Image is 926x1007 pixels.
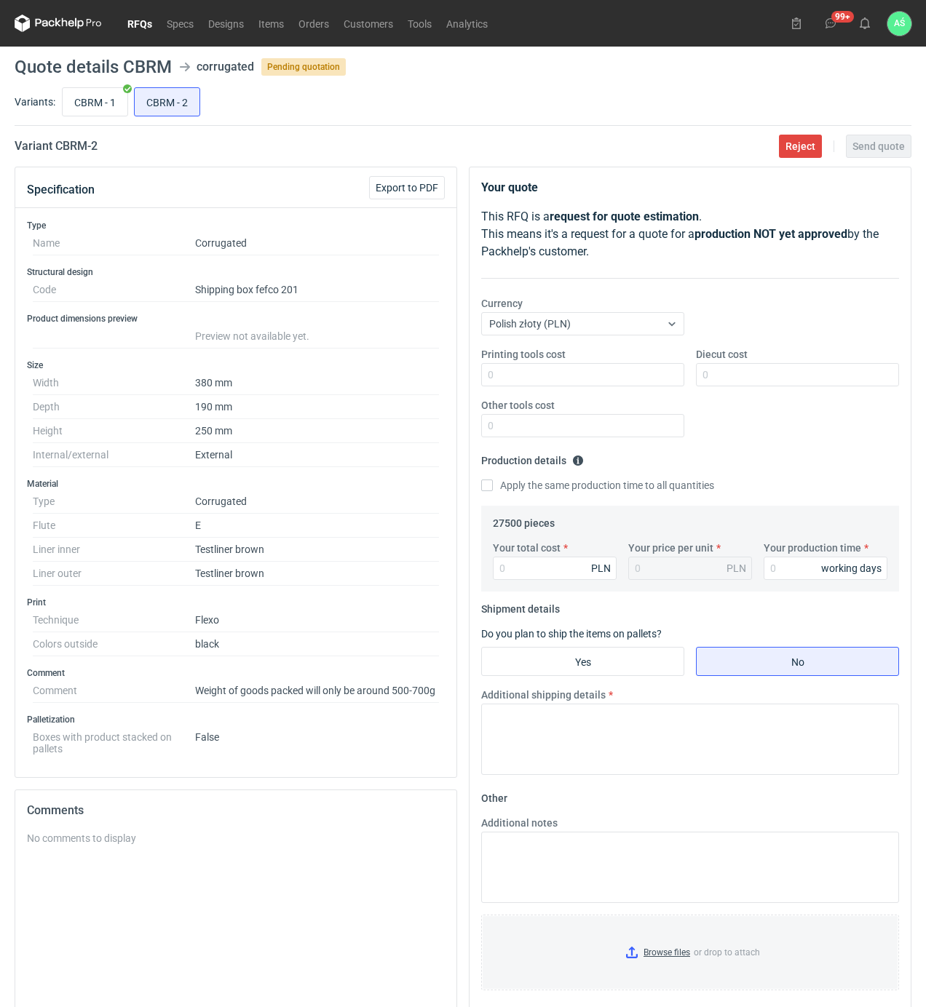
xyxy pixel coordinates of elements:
[33,490,195,514] dt: Type
[727,561,746,576] div: PLN
[261,58,346,76] span: Pending quotation
[195,419,439,443] dd: 250 mm
[852,141,905,151] span: Send quote
[27,831,445,845] div: No comments to display
[27,597,445,608] h3: Print
[195,395,439,419] dd: 190 mm
[291,15,336,32] a: Orders
[33,538,195,562] dt: Liner inner
[481,628,662,640] label: Do you plan to ship the items on pallets?
[27,714,445,725] h3: Palletization
[195,562,439,586] dd: Testliner brown
[846,135,911,158] button: Send quote
[628,541,713,555] label: Your price per unit
[27,359,445,371] h3: Size
[27,478,445,490] h3: Material
[159,15,201,32] a: Specs
[376,183,438,193] span: Export to PDF
[821,561,882,576] div: working days
[493,541,561,555] label: Your total cost
[120,15,159,32] a: RFQs
[489,318,571,330] span: Polish złoty (PLN)
[33,562,195,586] dt: Liner outer
[400,15,439,32] a: Tools
[819,12,842,35] button: 99+
[764,541,861,555] label: Your production time
[27,313,445,325] h3: Product dimensions preview
[33,419,195,443] dt: Height
[15,95,55,109] label: Variants:
[493,512,555,529] legend: 27500 pieces
[15,58,172,76] h1: Quote details CBRM
[195,632,439,656] dd: black
[33,632,195,656] dt: Colors outside
[33,443,195,467] dt: Internal/external
[33,278,195,302] dt: Code
[481,347,566,362] label: Printing tools cost
[481,208,899,260] p: This RFQ is a . This means it's a request for a quote for a by the Packhelp's customer.
[33,679,195,703] dt: Comment
[481,816,558,830] label: Additional notes
[195,538,439,562] dd: Testliner brown
[195,514,439,538] dd: E
[481,478,714,493] label: Apply the same production time to all quantities
[481,647,684,676] label: Yes
[785,141,815,151] span: Reject
[201,15,251,32] a: Designs
[27,172,95,207] button: Specification
[481,414,684,437] input: 0
[779,135,822,158] button: Reject
[195,330,309,342] span: Preview not available yet.
[27,266,445,278] h3: Structural design
[493,557,617,580] input: 0
[197,58,254,76] div: corrugated
[336,15,400,32] a: Customers
[481,398,555,413] label: Other tools cost
[694,227,847,241] strong: production NOT yet approved
[251,15,291,32] a: Items
[481,597,560,615] legend: Shipment details
[15,138,98,155] h2: Variant CBRM - 2
[481,180,538,194] strong: Your quote
[696,347,748,362] label: Diecut cost
[887,12,911,36] button: AŚ
[481,363,684,386] input: 0
[195,490,439,514] dd: Corrugated
[195,679,439,703] dd: Weight of goods packed will only be around 500-700g
[33,371,195,395] dt: Width
[591,561,611,576] div: PLN
[195,231,439,255] dd: Corrugated
[33,395,195,419] dt: Depth
[481,449,584,466] legend: Production details
[33,608,195,632] dt: Technique
[33,725,195,755] dt: Boxes with product stacked on pallets
[195,608,439,632] dd: Flexo
[696,363,899,386] input: 0
[195,725,439,755] dd: False
[33,231,195,255] dt: Name
[134,87,200,116] label: CBRM - 2
[764,557,887,580] input: 0
[369,176,445,199] button: Export to PDF
[27,667,445,679] h3: Comment
[550,210,699,223] strong: request for quote estimation
[62,87,128,116] label: CBRM - 1
[27,802,445,819] h2: Comments
[439,15,495,32] a: Analytics
[15,15,102,32] svg: Packhelp Pro
[696,647,899,676] label: No
[482,915,898,990] label: or drop to attach
[481,296,523,311] label: Currency
[481,787,507,804] legend: Other
[33,514,195,538] dt: Flute
[887,12,911,36] div: Adrian Świerżewski
[481,688,606,702] label: Additional shipping details
[195,278,439,302] dd: Shipping box fefco 201
[195,371,439,395] dd: 380 mm
[27,220,445,231] h3: Type
[195,443,439,467] dd: External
